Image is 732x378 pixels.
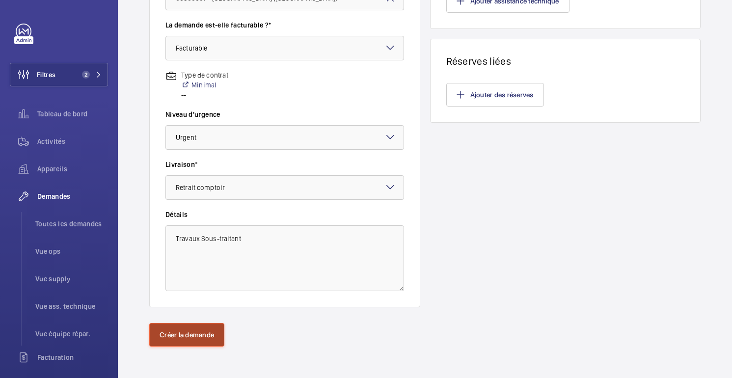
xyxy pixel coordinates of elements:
[37,165,67,173] font: Appareils
[84,71,88,78] font: 2
[181,91,186,99] font: --
[37,192,71,200] font: Demandes
[35,247,60,255] font: Vue ops
[446,55,511,67] font: Réserves liées
[176,184,225,191] span: Retrait comptoir
[35,330,90,338] font: Vue équipe répar.
[165,161,198,168] font: Livraison*
[35,220,102,228] font: Toutes les demandes
[176,44,207,52] span: Facturable
[10,63,108,86] button: Filtres2
[446,83,544,107] button: Ajouter des réserves
[35,302,95,310] font: Vue ass. technique
[37,353,74,361] font: Facturation
[176,134,196,141] span: Urgent
[181,80,228,90] a: Minimal
[160,331,214,339] font: Créer la demande
[37,71,55,79] font: Filtres
[37,137,65,145] font: Activités
[470,91,534,99] font: Ajouter des réserves
[165,110,220,118] font: Niveau d'urgence
[37,110,87,118] font: Tableau de bord
[149,323,224,347] button: Créer la demande
[35,275,71,283] font: Vue supply
[165,211,188,218] font: Détails
[165,21,271,29] font: La demande est-elle facturable ?*
[181,71,228,79] font: Type de contrat
[191,81,216,89] font: Minimal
